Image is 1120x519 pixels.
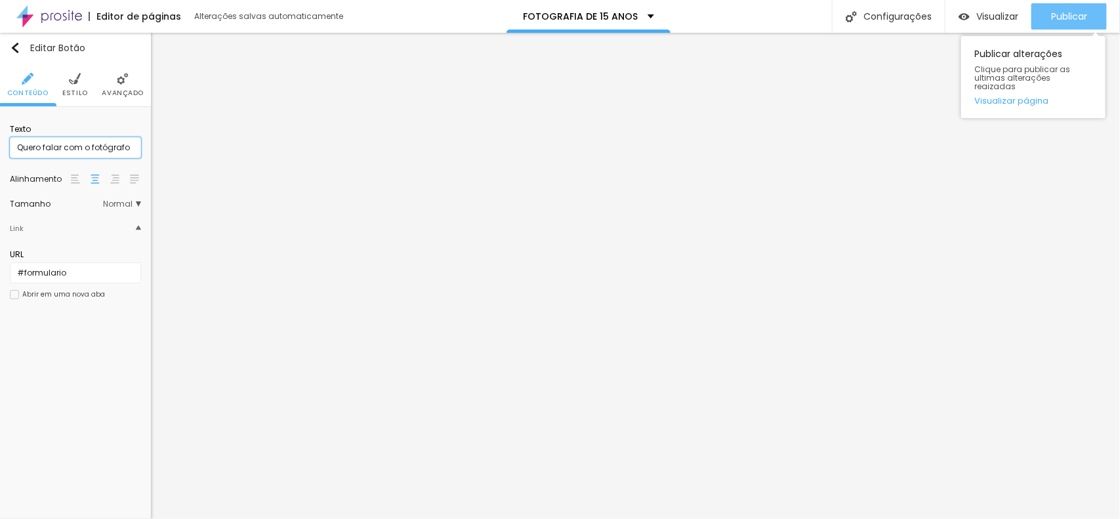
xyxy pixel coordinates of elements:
[961,36,1106,118] div: Publicar alterações
[117,73,129,85] img: Icone
[62,90,88,96] span: Estilo
[102,90,144,96] span: Avançado
[69,73,81,85] img: Icone
[10,175,69,183] div: Alinhamento
[89,12,181,21] div: Editor de páginas
[71,175,80,184] img: paragraph-left-align.svg
[945,3,1031,30] button: Visualizar
[10,43,20,53] img: Icone
[10,249,141,260] div: URL
[10,123,141,135] div: Texto
[10,43,85,53] div: Editar Botão
[10,215,141,242] div: IconeLink
[91,175,100,184] img: paragraph-center-align.svg
[974,96,1092,105] a: Visualizar página
[22,73,33,85] img: Icone
[976,11,1018,22] span: Visualizar
[194,12,345,20] div: Alterações salvas automaticamente
[10,200,103,208] div: Tamanho
[130,175,139,184] img: paragraph-justified-align.svg
[846,11,857,22] img: Icone
[22,291,105,298] div: Abrir em uma nova aba
[974,65,1092,91] span: Clique para publicar as ultimas alterações reaizadas
[959,11,970,22] img: view-1.svg
[151,33,1120,519] iframe: Editor
[523,12,638,21] p: FOTOGRAFIA DE 15 ANOS
[1031,3,1107,30] button: Publicar
[103,200,141,208] span: Normal
[10,221,24,236] div: Link
[110,175,119,184] img: paragraph-right-align.svg
[7,90,49,96] span: Conteúdo
[136,225,141,230] img: Icone
[1051,11,1087,22] span: Publicar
